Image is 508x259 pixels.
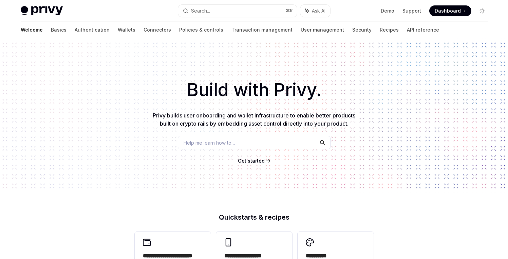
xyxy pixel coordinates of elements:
span: Help me learn how to… [184,139,235,146]
span: Privy builds user onboarding and wallet infrastructure to enable better products built on crypto ... [153,112,355,127]
a: Security [352,22,372,38]
a: Get started [238,158,265,164]
button: Search...⌘K [178,5,297,17]
a: Welcome [21,22,43,38]
a: Transaction management [231,22,293,38]
button: Toggle dark mode [477,5,488,16]
a: Demo [381,7,394,14]
a: Connectors [144,22,171,38]
span: ⌘ K [286,8,293,14]
img: light logo [21,6,63,16]
a: Support [402,7,421,14]
h1: Build with Privy. [11,77,497,103]
a: API reference [407,22,439,38]
a: Wallets [118,22,135,38]
a: Policies & controls [179,22,223,38]
button: Ask AI [300,5,330,17]
a: Basics [51,22,67,38]
a: Authentication [75,22,110,38]
a: User management [301,22,344,38]
h2: Quickstarts & recipes [135,214,374,221]
span: Dashboard [435,7,461,14]
a: Dashboard [429,5,471,16]
span: Ask AI [312,7,325,14]
a: Recipes [380,22,399,38]
span: Get started [238,158,265,164]
div: Search... [191,7,210,15]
